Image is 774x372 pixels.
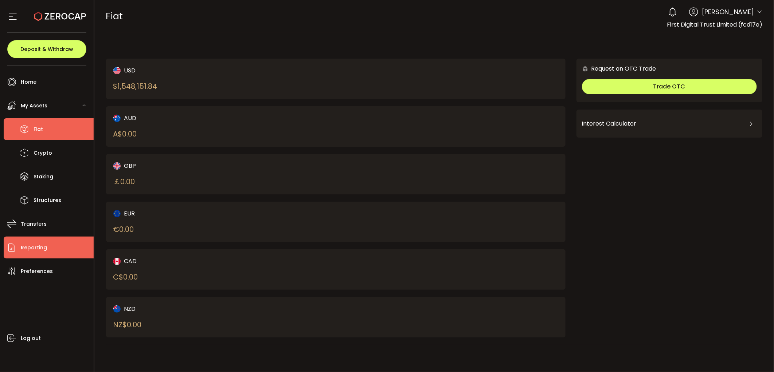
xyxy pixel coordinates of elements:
[113,115,121,122] img: aud_portfolio.svg
[7,40,86,58] button: Deposit & Withdraw
[34,195,61,206] span: Structures
[113,67,121,74] img: usd_portfolio.svg
[21,242,47,253] span: Reporting
[113,305,121,313] img: nzd_portfolio.svg
[21,266,53,277] span: Preferences
[34,148,52,158] span: Crypto
[21,219,47,229] span: Transfers
[113,176,135,187] div: ￡ 0.00
[113,81,157,92] div: $ 1,548,151.84
[582,115,757,132] div: Interest Calculator
[113,304,313,313] div: NZD
[20,47,73,52] span: Deposit & Withdraw
[106,10,123,23] span: Fiat
[21,77,36,87] span: Home
[582,66,589,72] img: 6nGpN7MZ9FLuBP83NiajKbTRY4UzlzQtBKtCrLLspmCkSvCZHBKvY3NxgQaT5JnOQREvtQ257bXeeSTueZfAPizblJ+Fe8JwA...
[113,257,313,266] div: CAD
[21,100,47,111] span: My Assets
[702,7,754,17] span: [PERSON_NAME]
[113,66,313,75] div: USD
[582,79,757,94] button: Trade OTC
[738,337,774,372] iframe: Chat Widget
[34,124,43,135] span: Fiat
[21,333,41,344] span: Log out
[34,171,53,182] span: Staking
[653,82,685,91] span: Trade OTC
[113,272,138,282] div: C$ 0.00
[113,319,142,330] div: NZ$ 0.00
[667,20,762,29] span: First Digital Trust Limited (fcd17e)
[113,209,313,218] div: EUR
[113,162,121,170] img: gbp_portfolio.svg
[113,258,121,265] img: cad_portfolio.svg
[113,114,313,123] div: AUD
[113,128,137,139] div: A$ 0.00
[113,224,134,235] div: € 0.00
[113,161,313,170] div: GBP
[576,64,656,73] div: Request an OTC Trade
[113,210,121,217] img: eur_portfolio.svg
